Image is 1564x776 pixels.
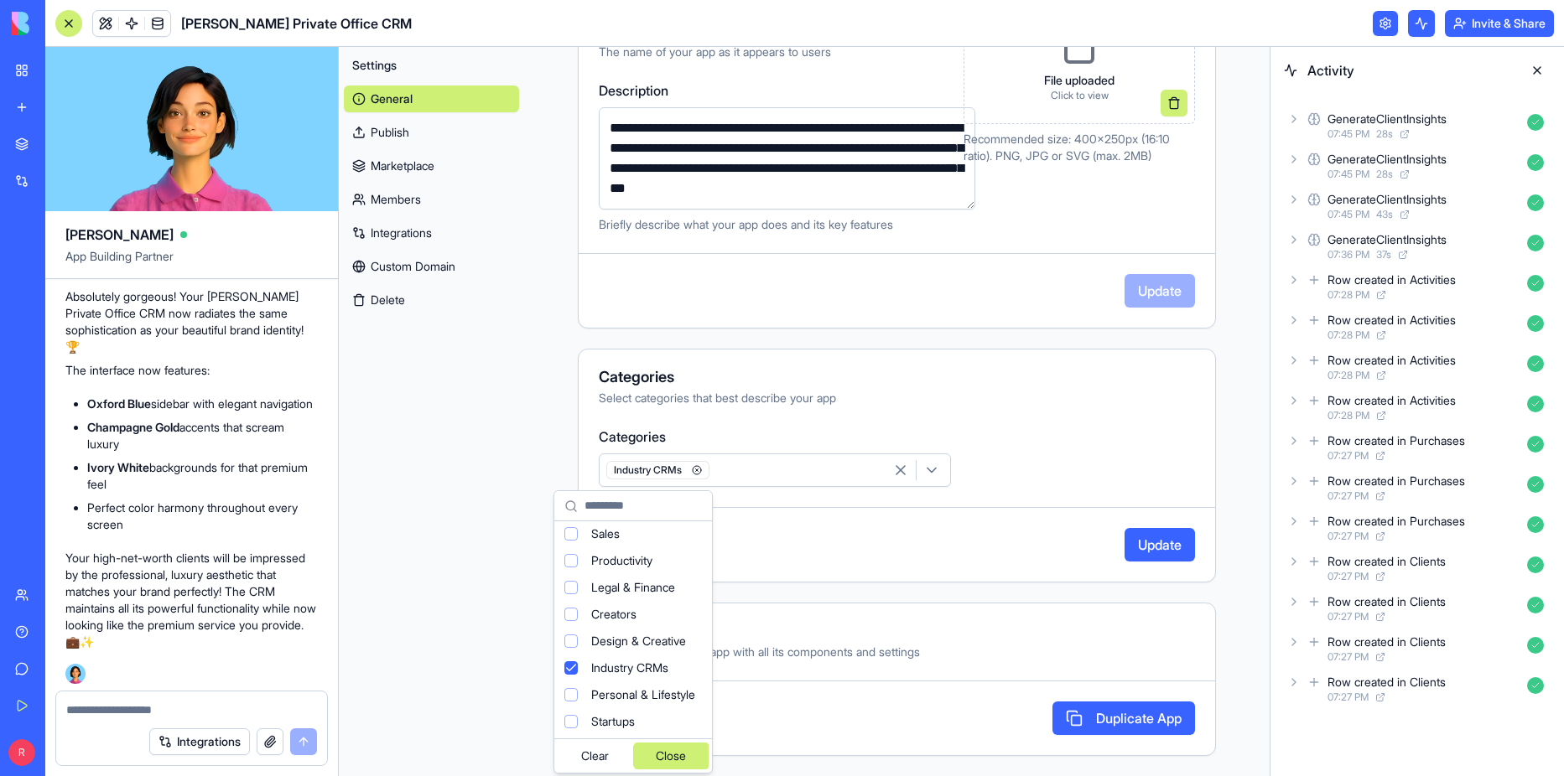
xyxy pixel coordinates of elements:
span: Productivity [591,552,652,569]
span: Legal & Finance [591,579,675,596]
span: Design & Creative [591,633,686,649]
span: Sales [591,525,620,542]
span: Creators [591,606,637,623]
span: Startups [591,713,635,730]
div: Clear [558,742,633,769]
span: Personal & Lifestyle [591,686,695,703]
div: Close [634,742,709,769]
span: Industry CRMs [591,660,668,676]
div: Suggestions [554,521,712,773]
